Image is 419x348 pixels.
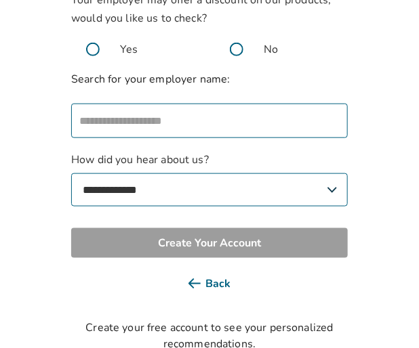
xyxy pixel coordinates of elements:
[71,152,348,206] label: How did you hear about us?
[351,283,419,348] iframe: Chat Widget
[71,228,348,258] button: Create Your Account
[120,41,138,58] span: Yes
[264,41,278,58] span: No
[71,173,348,206] select: How did you hear about us?
[71,269,348,299] button: Back
[71,72,231,87] label: Search for your employer name:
